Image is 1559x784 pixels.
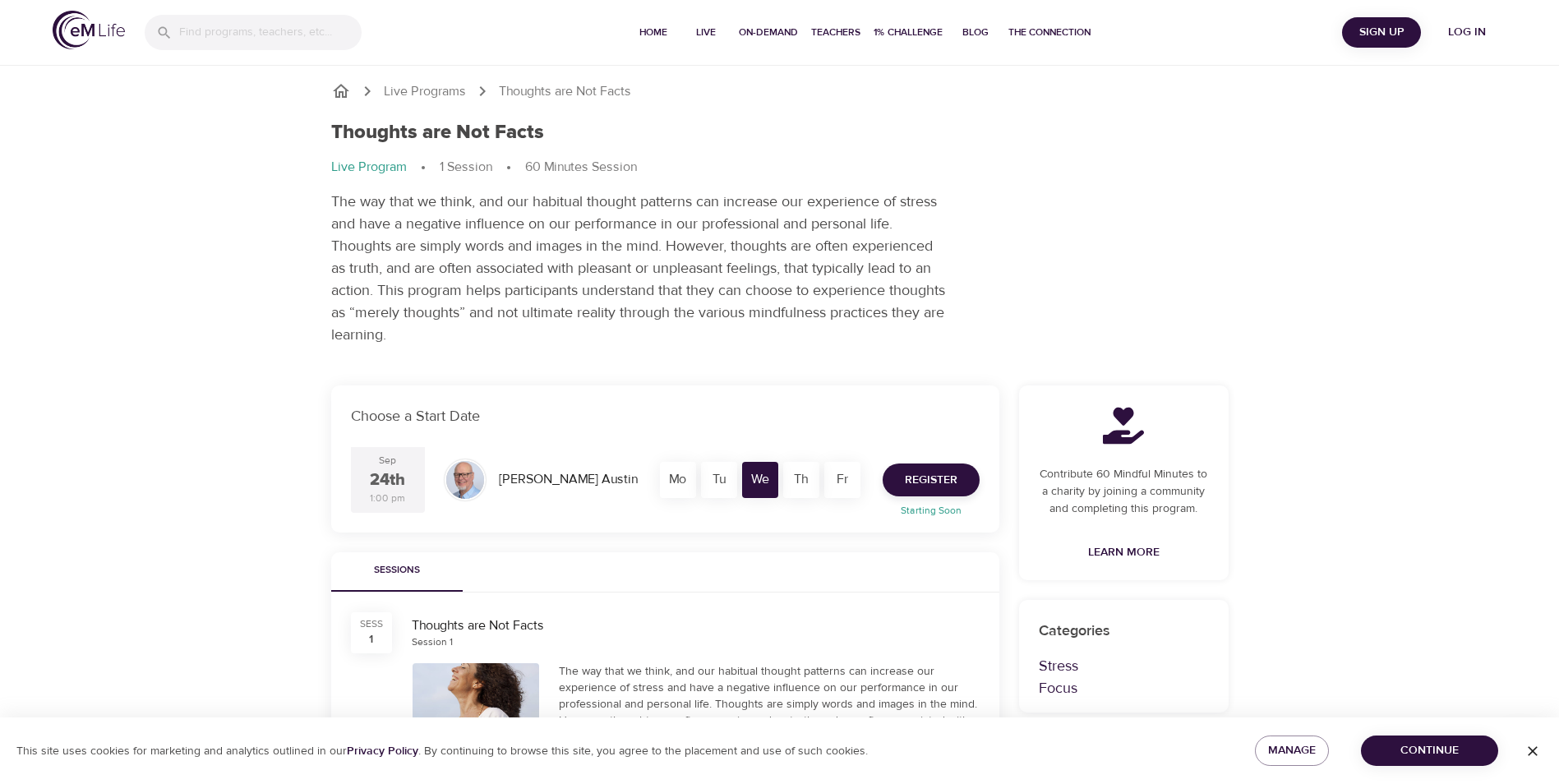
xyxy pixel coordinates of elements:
div: 1:00 pm [370,491,405,505]
span: On-Demand [739,24,798,41]
span: Manage [1268,740,1316,761]
div: We [742,462,778,498]
button: Continue [1361,736,1498,766]
p: Focus [1039,677,1209,699]
span: 1% Challenge [874,24,943,41]
span: The Connection [1008,24,1091,41]
div: [PERSON_NAME] Austin [492,463,644,496]
span: Teachers [811,24,860,41]
img: logo [53,11,125,49]
nav: breadcrumb [331,81,1229,101]
a: Learn More [1082,537,1166,568]
div: Thoughts are Not Facts [412,616,980,635]
span: Sign Up [1349,22,1414,43]
p: Contribute 60 Mindful Minutes to a charity by joining a community and completing this program. [1039,466,1209,518]
p: Choose a Start Date [351,405,980,427]
button: Log in [1428,17,1506,48]
p: Stress [1039,655,1209,677]
div: Mo [660,462,696,498]
span: Blog [956,24,995,41]
p: 60 Minutes Session [525,158,637,177]
div: Session 1 [412,635,453,649]
span: Live [686,24,726,41]
button: Manage [1255,736,1329,766]
span: Log in [1434,22,1500,43]
p: Live Program [331,158,407,177]
p: Categories [1039,620,1209,642]
h1: Thoughts are Not Facts [331,121,544,145]
div: SESS [360,617,383,631]
div: 1 [369,631,373,648]
p: 1 Session [440,158,492,177]
nav: breadcrumb [331,158,1229,178]
p: The way that we think, and our habitual thought patterns can increase our experience of stress an... [331,191,948,346]
div: Tu [701,462,737,498]
div: Sep [379,454,396,468]
button: Register [883,463,980,496]
span: Learn More [1088,542,1160,563]
span: Sessions [341,562,453,579]
span: Register [905,470,957,491]
div: 24th [370,468,405,492]
a: Live Programs [384,82,466,101]
a: Privacy Policy [347,744,418,759]
div: Fr [824,462,860,498]
span: Home [634,24,673,41]
button: Sign Up [1342,17,1421,48]
p: Starting Soon [873,503,989,518]
div: Th [783,462,819,498]
p: Thoughts are Not Facts [499,82,631,101]
input: Find programs, teachers, etc... [179,15,362,50]
span: Continue [1374,740,1485,761]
